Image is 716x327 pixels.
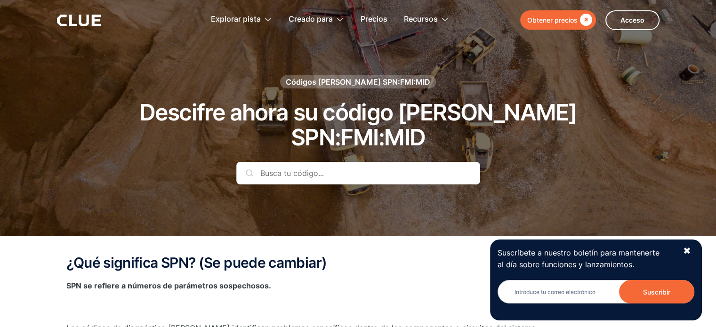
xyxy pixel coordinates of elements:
[620,16,644,24] font: Acceso
[683,245,691,256] font: ✖
[404,14,438,24] font: Recursos
[361,5,387,34] a: Precios
[236,162,480,184] input: Busca tu código...
[498,280,694,313] form: Hoja informativa
[527,16,578,24] font: Obtener precios
[580,14,592,26] font: 
[211,5,272,34] div: Explorar pista
[211,14,261,24] font: Explorar pista
[498,260,634,269] font: al día sobre funciones y lanzamientos.
[404,5,449,34] div: Recursos
[289,5,344,34] div: Creado para
[605,10,660,30] a: Acceso
[289,14,333,24] font: Creado para
[619,280,694,303] input: Suscribir
[286,77,430,87] font: Códigos [PERSON_NAME] SPN:FMI:MID
[66,281,271,290] font: SPN se refiere a números de parámetros sospechosos.
[361,14,387,24] font: Precios
[498,280,694,303] input: Introduce tu correo electrónico
[66,254,327,271] font: ¿Qué significa SPN? (Se puede cambiar)
[139,98,577,151] font: Descifre ahora su código [PERSON_NAME] SPN:FMI:MID
[498,248,660,257] font: Suscríbete a nuestro boletín para mantenerte
[520,10,596,30] a: Obtener precios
